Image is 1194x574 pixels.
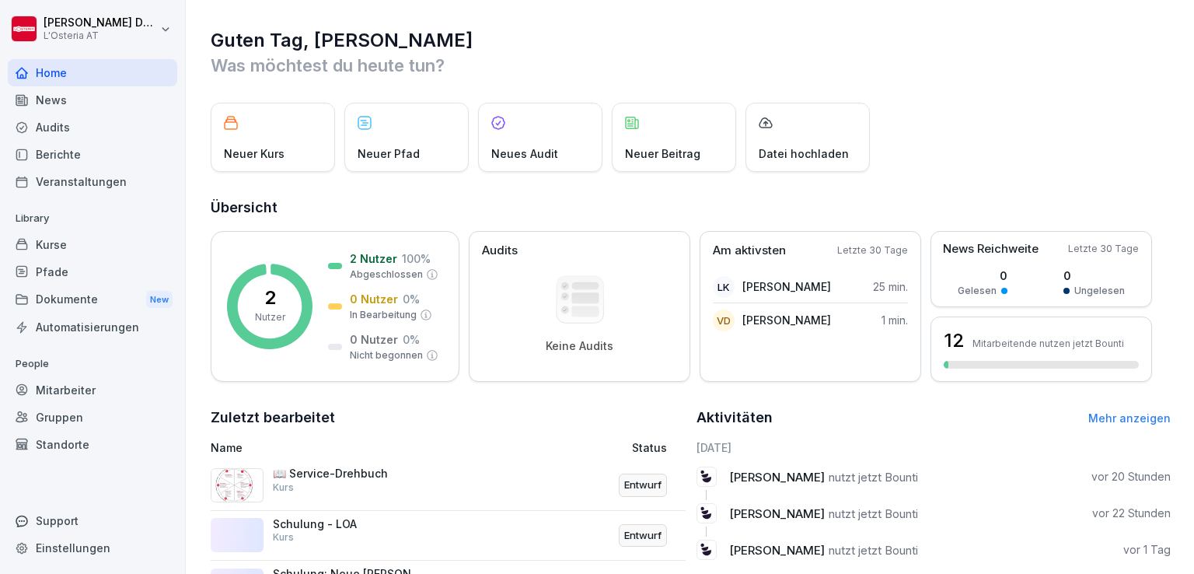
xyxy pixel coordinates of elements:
p: Neuer Pfad [358,145,420,162]
p: [PERSON_NAME] [742,278,831,295]
h2: Aktivitäten [696,407,773,429]
p: Was möchtest du heute tun? [211,53,1171,78]
p: Audits [482,242,518,260]
p: Schulung - LOA [273,517,428,531]
a: Berichte [8,141,177,168]
p: Datei hochladen [759,145,849,162]
p: 0 % [403,291,420,307]
p: vor 1 Tag [1123,542,1171,558]
a: Home [8,59,177,86]
p: 2 [264,289,276,307]
p: Nutzer [255,310,285,324]
h2: Zuletzt bearbeitet [211,407,686,429]
div: New [146,291,173,309]
div: Support [8,507,177,534]
p: [PERSON_NAME] Damiani [44,16,157,30]
p: L'Osteria AT [44,30,157,41]
h1: Guten Tag, [PERSON_NAME] [211,28,1171,53]
a: Gruppen [8,404,177,431]
p: Kurs [273,530,294,544]
p: Am aktivsten [713,242,786,260]
a: Automatisierungen [8,313,177,341]
a: Pfade [8,258,177,285]
p: People [8,352,177,376]
a: News [8,86,177,114]
p: Letzte 30 Tage [1068,242,1139,256]
p: Neuer Beitrag [625,145,700,162]
p: Nicht begonnen [350,348,423,362]
a: Mehr anzeigen [1088,411,1171,425]
a: Veranstaltungen [8,168,177,195]
p: 📖 Service-Drehbuch [273,467,428,481]
div: LK [713,276,735,298]
span: [PERSON_NAME] [729,470,825,485]
p: [PERSON_NAME] [742,312,831,328]
p: vor 22 Stunden [1092,506,1171,521]
p: News Reichweite [943,240,1039,258]
p: 25 min. [873,278,908,295]
p: Status [632,439,667,456]
p: Neuer Kurs [224,145,285,162]
a: Einstellungen [8,534,177,562]
a: 📖 Service-DrehbuchKursEntwurf [211,460,686,511]
p: Keine Audits [546,339,613,353]
p: Entwurf [624,528,662,544]
a: Audits [8,114,177,141]
a: Schulung - LOAKursEntwurf [211,511,686,562]
p: 0 [958,268,1007,284]
div: VD [713,310,735,331]
p: Entwurf [624,478,662,493]
a: Standorte [8,431,177,458]
img: s7kfju4z3dimd9qxoiv1fg80.png [211,468,264,502]
a: Mitarbeiter [8,376,177,404]
div: Dokumente [8,285,177,314]
span: nutzt jetzt Bounti [829,506,918,521]
p: Abgeschlossen [350,268,423,282]
p: Letzte 30 Tage [837,243,908,257]
p: 0 Nutzer [350,291,398,307]
p: 100 % [402,250,431,267]
a: DokumenteNew [8,285,177,314]
p: Name [211,439,502,456]
span: nutzt jetzt Bounti [829,470,918,485]
p: 0 % [403,331,420,348]
h2: Übersicht [211,197,1171,219]
span: [PERSON_NAME] [729,543,825,558]
p: Neues Audit [491,145,558,162]
p: 0 [1063,268,1125,284]
h3: 12 [944,327,965,354]
p: Kurs [273,481,294,495]
span: [PERSON_NAME] [729,506,825,521]
p: 1 min. [882,312,908,328]
p: 2 Nutzer [350,250,397,267]
p: Gelesen [958,284,997,298]
a: Kurse [8,231,177,258]
p: vor 20 Stunden [1091,469,1171,485]
p: In Bearbeitung [350,308,417,322]
p: 0 Nutzer [350,331,398,348]
span: nutzt jetzt Bounti [829,543,918,558]
h6: [DATE] [696,439,1171,456]
p: Ungelesen [1074,284,1125,298]
p: Library [8,206,177,231]
p: Mitarbeitende nutzen jetzt Bounti [972,338,1124,349]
